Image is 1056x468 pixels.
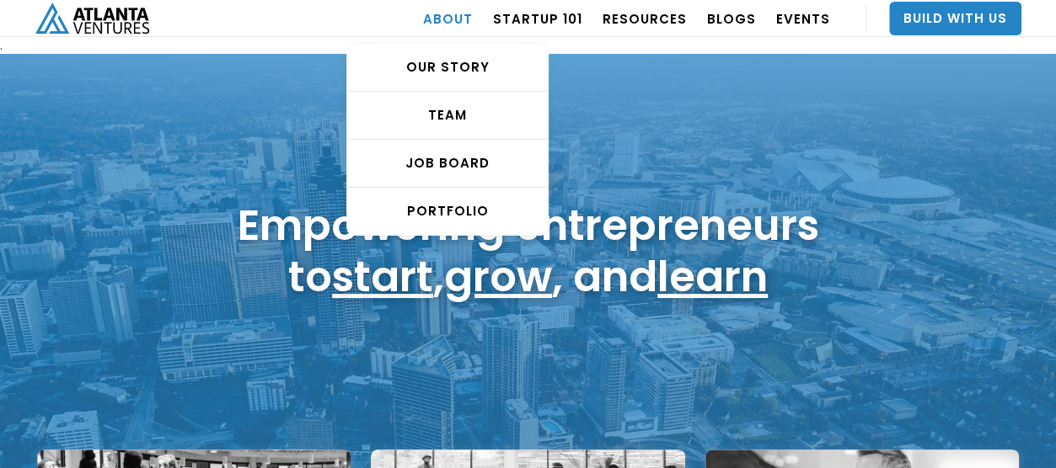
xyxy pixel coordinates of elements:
[347,203,548,220] div: PORTFOLIO
[889,2,1021,35] a: Build With Us
[238,199,819,302] h1: Empowering entrepreneurs to , , and
[347,92,548,140] a: TEAM
[347,140,548,188] a: Job Board
[347,107,548,124] div: TEAM
[347,155,548,172] div: Job Board
[657,247,768,306] a: learn
[444,247,552,306] a: grow
[332,247,433,306] a: start
[347,44,548,92] a: OUR STORY
[347,59,548,76] div: OUR STORY
[347,188,548,235] a: PORTFOLIO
